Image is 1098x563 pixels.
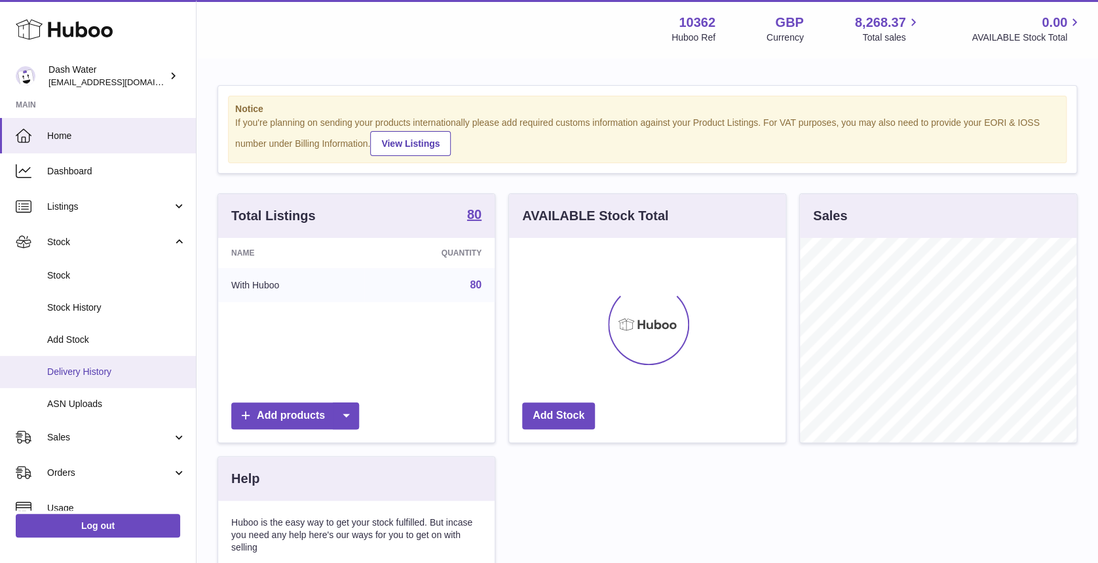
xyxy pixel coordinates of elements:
span: ASN Uploads [47,398,186,410]
span: Usage [47,502,186,514]
div: Dash Water [48,64,166,88]
span: Add Stock [47,334,186,346]
div: If you're planning on sending your products internationally please add required customs informati... [235,117,1059,156]
h3: Help [231,470,259,488]
strong: Notice [235,103,1059,115]
strong: 10362 [679,14,715,31]
span: Sales [47,431,172,444]
span: Total sales [862,31,920,44]
a: 0.00 AVAILABLE Stock Total [972,14,1082,44]
strong: 80 [467,208,482,221]
th: Quantity [364,238,495,268]
a: 80 [470,279,482,290]
img: bea@dash-water.com [16,66,35,86]
h3: Sales [813,207,847,225]
a: Add Stock [522,402,595,429]
div: Huboo Ref [672,31,715,44]
a: Log out [16,514,180,537]
th: Name [218,238,364,268]
span: Home [47,130,186,142]
h3: Total Listings [231,207,316,225]
td: With Huboo [218,268,364,302]
span: 0.00 [1042,14,1067,31]
span: Stock [47,236,172,248]
span: Listings [47,201,172,213]
p: Huboo is the easy way to get your stock fulfilled. But incase you need any help here's our ways f... [231,516,482,554]
span: AVAILABLE Stock Total [972,31,1082,44]
span: Delivery History [47,366,186,378]
a: 80 [467,208,482,223]
span: Dashboard [47,165,186,178]
span: [EMAIL_ADDRESS][DOMAIN_NAME] [48,77,193,87]
a: View Listings [370,131,451,156]
strong: GBP [775,14,803,31]
span: Stock [47,269,186,282]
span: 8,268.37 [855,14,906,31]
h3: AVAILABLE Stock Total [522,207,668,225]
span: Stock History [47,301,186,314]
a: 8,268.37 Total sales [855,14,921,44]
span: Orders [47,467,172,479]
div: Currency [767,31,804,44]
a: Add products [231,402,359,429]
